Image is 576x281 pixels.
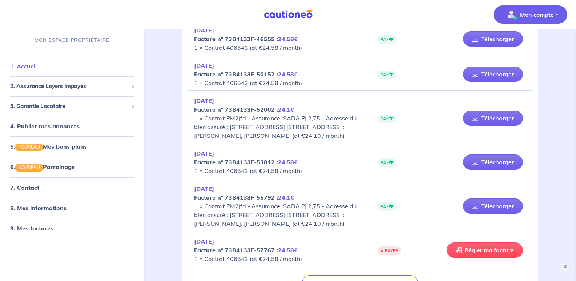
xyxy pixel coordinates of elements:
[194,184,360,228] p: 1 × Contrat PM2jfd - Assurance: SADA PJ 2,75 - Adresse du bien assuré : [STREET_ADDRESS] [STREET_...
[378,158,396,167] span: PAYÉE
[35,37,109,44] p: MON ESPACE PROPRIÉTAIRE
[3,99,141,113] div: 3. Garantie Locataire
[463,154,523,170] a: Télécharger
[378,115,396,123] span: PAYÉE
[505,9,517,20] img: illu_account_valid_menu.svg
[278,158,298,166] em: 24.58€
[194,194,294,201] strong: Facture nº 73B4133F-55792 :
[378,246,401,255] span: À PAYER
[3,160,141,174] div: 6.NOUVEAUParrainage
[278,71,298,78] em: 24.58€
[278,106,294,113] em: 24.1€
[194,238,214,245] em: [DATE]
[194,97,214,104] em: [DATE]
[561,263,569,270] button: ×
[463,198,523,214] a: Télécharger
[10,102,128,111] span: 3. Garantie Locataire
[463,67,523,82] a: Télécharger
[378,35,396,44] span: PAYÉE
[194,246,298,254] strong: Facture nº 73B4133F-57767 :
[194,106,294,113] strong: Facture nº 73B4133F-52002 :
[278,246,298,254] em: 24.58€
[3,79,141,93] div: 2. Assurance Loyers Impayés
[10,82,128,91] span: 2. Assurance Loyers Impayés
[10,184,39,191] a: 7. Contact
[278,35,298,43] em: 24.58€
[194,62,214,69] em: [DATE]
[10,123,80,130] a: 4. Publier mes annonces
[10,204,67,212] a: 8. Mes informations
[194,96,360,140] p: 1 × Contrat PM2jfd - Assurance: SADA PJ 2,75 - Adresse du bien assuré : [STREET_ADDRESS] [STREET_...
[194,27,214,34] em: [DATE]
[3,59,141,73] div: 1. Accueil
[10,143,87,150] a: 5.NOUVEAUMes bons plans
[378,202,396,211] span: PAYÉE
[3,201,141,215] div: 8. Mes informations
[463,111,523,126] a: Télécharger
[10,225,53,232] a: 9. Mes factures
[278,194,294,201] em: 24.1€
[194,150,214,157] em: [DATE]
[194,185,214,192] em: [DATE]
[194,35,298,43] strong: Facture nº 73B4133F-46555 :
[194,158,298,166] strong: Facture nº 73B4133F-53812 :
[463,31,523,47] a: Télécharger
[194,237,360,263] p: 1 × Contrat 406543 (at €24.58 / month)
[261,10,315,19] img: Cautioneo
[10,63,37,70] a: 1. Accueil
[3,221,141,236] div: 9. Mes factures
[447,242,523,258] a: Régler ma facture
[194,149,360,175] p: 1 × Contrat 406543 (at €24.58 / month)
[520,10,554,19] p: Mon compte
[10,164,75,171] a: 6.NOUVEAUParrainage
[378,71,396,79] span: PAYÉE
[3,119,141,133] div: 4. Publier mes annonces
[194,61,360,87] p: 1 × Contrat 406543 (at €24.58 / month)
[3,180,141,195] div: 7. Contact
[494,5,567,24] button: illu_account_valid_menu.svgMon compte
[194,26,360,52] p: 1 × Contrat 406543 (at €24.58 / month)
[3,139,141,154] div: 5.NOUVEAUMes bons plans
[194,71,298,78] strong: Facture nº 73B4133F-50152 :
